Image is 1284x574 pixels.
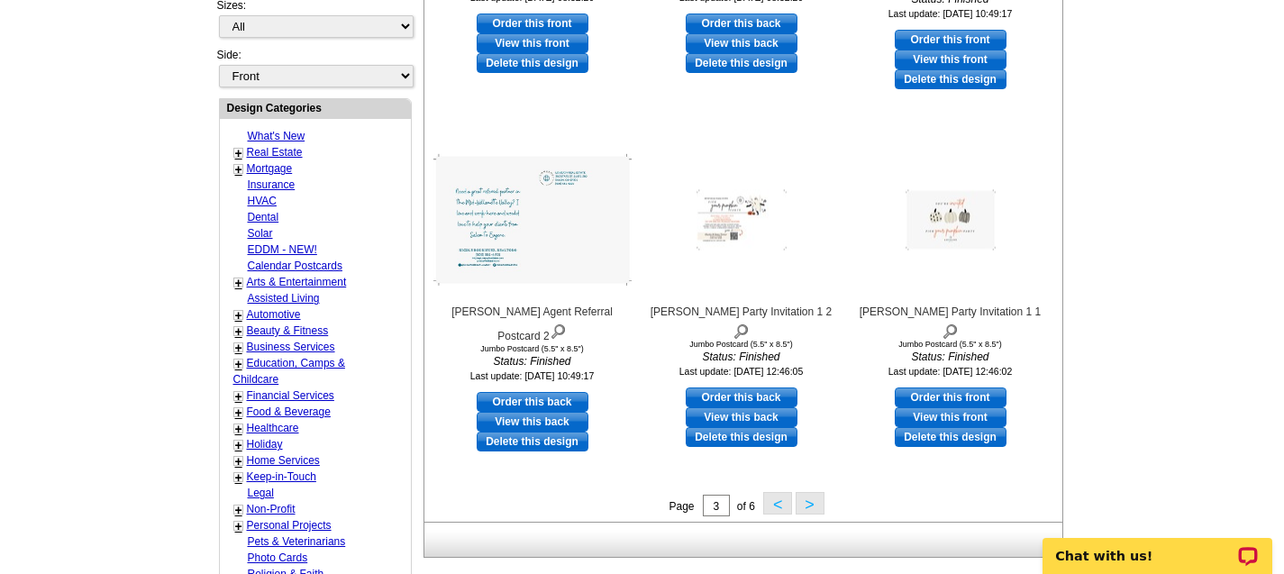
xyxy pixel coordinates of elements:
[247,454,320,467] a: Home Services
[895,30,1006,50] a: use this design
[235,308,242,323] a: +
[942,320,959,340] img: view design details
[550,320,567,340] img: view design details
[888,8,1013,19] small: Last update: [DATE] 10:49:17
[796,492,824,515] button: >
[248,130,305,142] a: What's New
[906,189,996,250] img: Jenny Pumpkin Party Invitation 1 1
[248,227,273,240] a: Solar
[248,487,274,499] a: Legal
[235,162,242,177] a: +
[697,189,787,250] img: Jenny Pumpkin Party Invitation 1 2
[247,324,329,337] a: Beauty & Fitness
[477,14,588,33] a: use this design
[669,500,694,513] span: Page
[433,344,632,353] div: Jumbo Postcard (5.5" x 8.5")
[433,353,632,369] i: Status: Finished
[477,53,588,73] a: Delete this design
[679,366,804,377] small: Last update: [DATE] 12:46:05
[686,407,797,427] a: View this back
[235,146,242,160] a: +
[248,195,277,207] a: HVAC
[235,341,242,355] a: +
[642,304,841,340] div: [PERSON_NAME] Party Invitation 1 2
[895,407,1006,427] a: View this front
[247,276,347,288] a: Arts & Entertainment
[248,535,346,548] a: Pets & Veterinarians
[247,341,335,353] a: Business Services
[235,324,242,339] a: +
[477,33,588,53] a: View this front
[851,340,1050,349] div: Jumbo Postcard (5.5" x 8.5")
[851,349,1050,365] i: Status: Finished
[895,427,1006,447] a: Delete this design
[433,154,632,286] img: Nicole Agent Referral Postcard 2
[247,162,293,175] a: Mortgage
[247,146,303,159] a: Real Estate
[235,503,242,517] a: +
[235,276,242,290] a: +
[477,412,588,432] a: View this back
[235,519,242,533] a: +
[235,422,242,436] a: +
[895,69,1006,89] a: Delete this design
[247,389,334,402] a: Financial Services
[235,405,242,420] a: +
[895,50,1006,69] a: View this front
[220,99,411,116] div: Design Categories
[247,503,296,515] a: Non-Profit
[247,422,299,434] a: Healthcare
[686,427,797,447] a: Delete this design
[217,47,412,89] div: Side:
[233,357,345,386] a: Education, Camps & Childcare
[248,551,308,564] a: Photo Cards
[477,392,588,412] a: use this design
[433,304,632,344] div: [PERSON_NAME] Agent Referral Postcard 2
[686,387,797,407] a: use this design
[642,340,841,349] div: Jumbo Postcard (5.5" x 8.5")
[247,519,332,532] a: Personal Projects
[247,438,283,451] a: Holiday
[248,178,296,191] a: Insurance
[235,470,242,485] a: +
[235,438,242,452] a: +
[247,405,331,418] a: Food & Beverage
[686,33,797,53] a: View this back
[235,454,242,469] a: +
[470,370,595,381] small: Last update: [DATE] 10:49:17
[1031,517,1284,574] iframe: LiveChat chat widget
[895,387,1006,407] a: use this design
[737,500,755,513] span: of 6
[851,304,1050,340] div: [PERSON_NAME] Party Invitation 1 1
[888,366,1013,377] small: Last update: [DATE] 12:46:02
[733,320,750,340] img: view design details
[642,349,841,365] i: Status: Finished
[686,14,797,33] a: use this design
[248,243,317,256] a: EDDM - NEW!
[763,492,792,515] button: <
[686,53,797,73] a: Delete this design
[248,260,342,272] a: Calendar Postcards
[248,211,279,223] a: Dental
[247,470,316,483] a: Keep-in-Touch
[248,292,320,305] a: Assisted Living
[235,357,242,371] a: +
[477,432,588,451] a: Delete this design
[235,389,242,404] a: +
[247,308,301,321] a: Automotive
